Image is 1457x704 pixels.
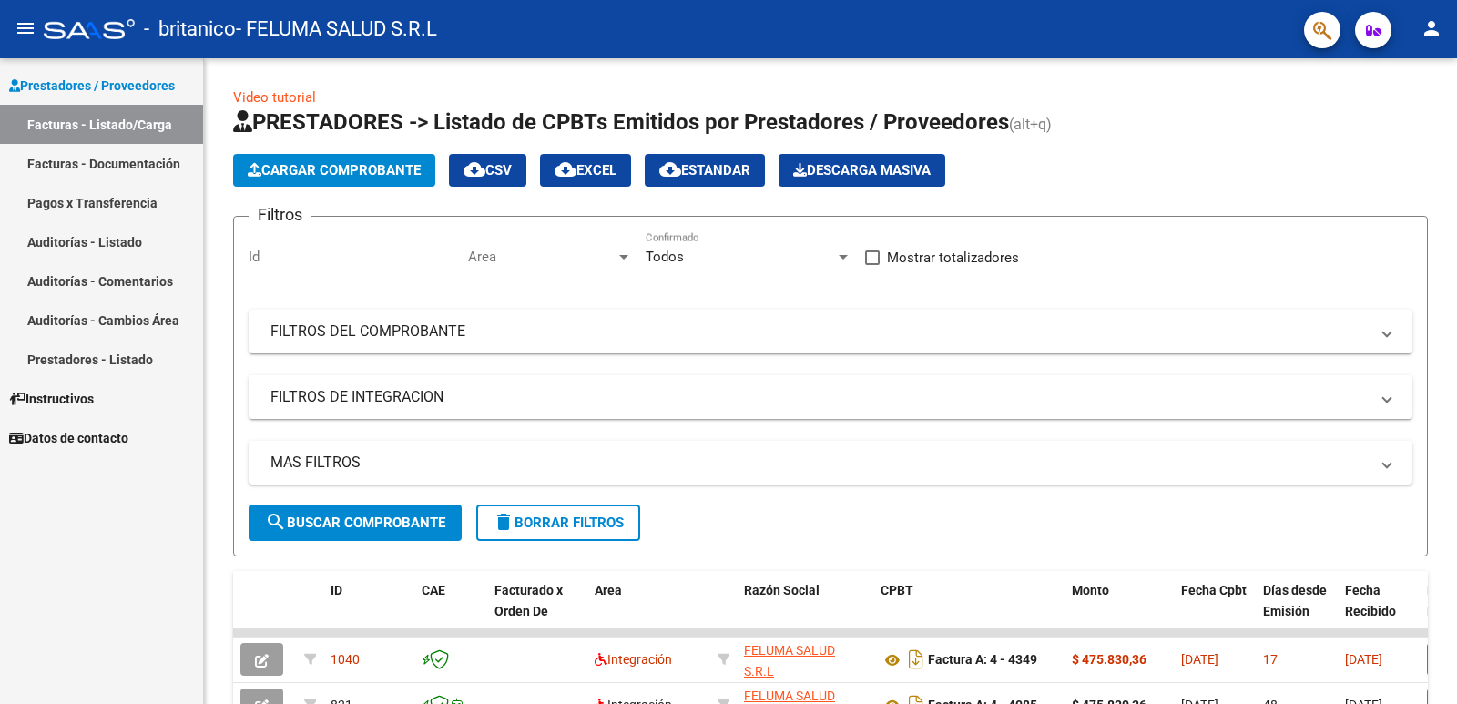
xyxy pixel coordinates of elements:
[249,310,1412,353] mat-expansion-panel-header: FILTROS DEL COMPROBANTE
[464,158,485,180] mat-icon: cloud_download
[1065,571,1174,651] datatable-header-cell: Monto
[449,154,526,187] button: CSV
[659,162,750,179] span: Estandar
[595,652,672,667] span: Integración
[646,249,684,265] span: Todos
[595,583,622,597] span: Area
[1395,642,1439,686] iframe: Intercom live chat
[493,511,515,533] mat-icon: delete
[881,583,913,597] span: CPBT
[1181,652,1218,667] span: [DATE]
[265,511,287,533] mat-icon: search
[9,389,94,409] span: Instructivos
[331,583,342,597] span: ID
[270,453,1369,473] mat-panel-title: MAS FILTROS
[540,154,631,187] button: EXCEL
[1263,583,1327,618] span: Días desde Emisión
[1181,583,1247,597] span: Fecha Cpbt
[555,162,616,179] span: EXCEL
[873,571,1065,651] datatable-header-cell: CPBT
[15,17,36,39] mat-icon: menu
[233,154,435,187] button: Cargar Comprobante
[414,571,487,651] datatable-header-cell: CAE
[1421,17,1442,39] mat-icon: person
[928,653,1037,668] strong: Factura A: 4 - 4349
[249,505,462,541] button: Buscar Comprobante
[744,643,835,678] span: FELUMA SALUD S.R.L
[270,387,1369,407] mat-panel-title: FILTROS DE INTEGRACION
[249,202,311,228] h3: Filtros
[744,640,866,678] div: 30716776634
[1256,571,1338,651] datatable-header-cell: Días desde Emisión
[233,109,1009,135] span: PRESTADORES -> Listado de CPBTs Emitidos por Prestadores / Proveedores
[331,652,360,667] span: 1040
[587,571,710,651] datatable-header-cell: Area
[236,9,437,49] span: - FELUMA SALUD S.R.L
[1009,116,1052,133] span: (alt+q)
[422,583,445,597] span: CAE
[270,321,1369,342] mat-panel-title: FILTROS DEL COMPROBANTE
[494,583,563,618] span: Facturado x Orden De
[323,571,414,651] datatable-header-cell: ID
[476,505,640,541] button: Borrar Filtros
[904,645,928,674] i: Descargar documento
[1174,571,1256,651] datatable-header-cell: Fecha Cpbt
[233,89,316,106] a: Video tutorial
[1345,652,1382,667] span: [DATE]
[1338,571,1420,651] datatable-header-cell: Fecha Recibido
[249,441,1412,485] mat-expansion-panel-header: MAS FILTROS
[1072,583,1109,597] span: Monto
[779,154,945,187] button: Descarga Masiva
[779,154,945,187] app-download-masive: Descarga masiva de comprobantes (adjuntos)
[887,247,1019,269] span: Mostrar totalizadores
[1345,583,1396,618] span: Fecha Recibido
[793,162,931,179] span: Descarga Masiva
[9,76,175,96] span: Prestadores / Proveedores
[468,249,616,265] span: Area
[659,158,681,180] mat-icon: cloud_download
[744,583,820,597] span: Razón Social
[555,158,576,180] mat-icon: cloud_download
[737,571,873,651] datatable-header-cell: Razón Social
[144,9,236,49] span: - britanico
[464,162,512,179] span: CSV
[248,162,421,179] span: Cargar Comprobante
[487,571,587,651] datatable-header-cell: Facturado x Orden De
[9,428,128,448] span: Datos de contacto
[645,154,765,187] button: Estandar
[265,515,445,531] span: Buscar Comprobante
[249,375,1412,419] mat-expansion-panel-header: FILTROS DE INTEGRACION
[1072,652,1146,667] strong: $ 475.830,36
[1263,652,1278,667] span: 17
[493,515,624,531] span: Borrar Filtros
